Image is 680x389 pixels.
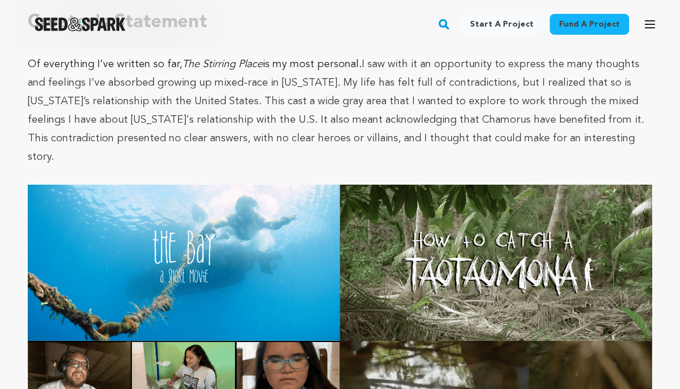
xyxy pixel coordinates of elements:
[28,55,652,166] p: Of everything I’ve written so far, is my most personal.
[550,14,629,35] a: Fund a project
[35,17,126,31] a: Seed&Spark Homepage
[35,17,126,31] img: Seed&Spark Logo Dark Mode
[182,59,263,69] em: The Stirring Place
[461,14,543,35] a: Start a project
